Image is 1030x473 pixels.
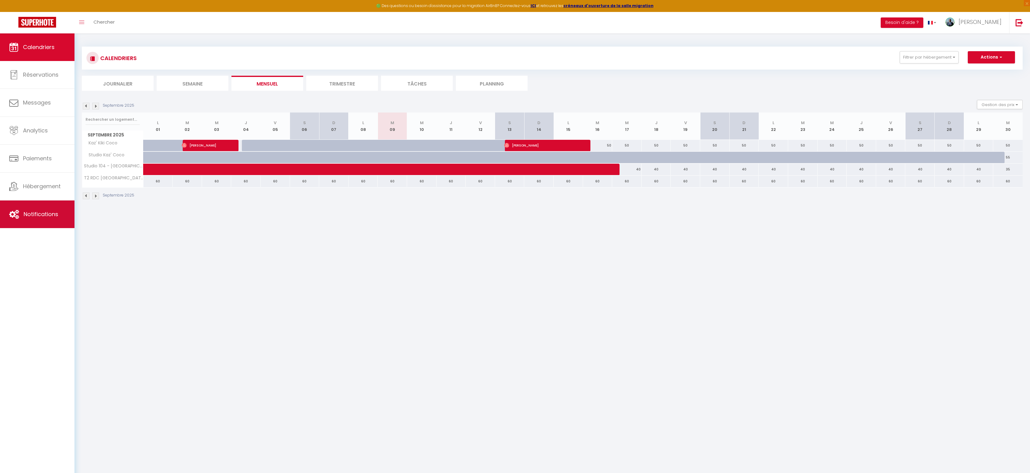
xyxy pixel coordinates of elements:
[23,182,61,190] span: Hébergement
[742,120,746,126] abbr: D
[772,120,774,126] abbr: L
[524,176,554,187] div: 60
[583,140,612,151] div: 50
[788,113,818,140] th: 23
[968,51,1015,63] button: Actions
[391,120,394,126] abbr: M
[349,113,378,140] th: 08
[919,120,921,126] abbr: S
[456,76,528,91] li: Planning
[466,113,495,140] th: 12
[730,113,759,140] th: 21
[945,17,955,27] img: ...
[93,19,115,25] span: Chercher
[700,140,730,151] div: 50
[479,120,482,126] abbr: V
[23,71,59,78] span: Réservations
[466,176,495,187] div: 60
[671,113,700,140] th: 19
[642,140,671,151] div: 50
[319,176,349,187] div: 60
[759,140,788,151] div: 50
[1016,19,1023,26] img: logout
[964,176,994,187] div: 60
[612,140,642,151] div: 50
[935,164,964,175] div: 40
[596,120,599,126] abbr: M
[563,3,654,8] a: créneaux d'ouverture de la salle migration
[900,51,959,63] button: Filtrer par hébergement
[964,164,994,175] div: 40
[700,113,730,140] th: 20
[1006,120,1010,126] abbr: M
[274,120,277,126] abbr: V
[231,76,303,91] li: Mensuel
[993,113,1023,140] th: 30
[381,76,453,91] li: Tâches
[671,164,700,175] div: 40
[245,120,247,126] abbr: J
[959,18,1001,26] span: [PERSON_NAME]
[202,113,231,140] th: 03
[948,120,951,126] abbr: D
[23,43,55,51] span: Calendriers
[261,176,290,187] div: 60
[905,164,935,175] div: 40
[261,113,290,140] th: 05
[319,113,349,140] th: 07
[612,176,642,187] div: 60
[231,176,261,187] div: 60
[83,176,144,180] span: T2 RDC [GEOGRAPHIC_DATA]
[231,113,261,140] th: 04
[889,120,892,126] abbr: V
[504,139,573,151] span: [PERSON_NAME]
[993,164,1023,175] div: 35
[531,3,536,8] a: ICI
[103,193,134,198] p: Septembre 2025
[671,176,700,187] div: 60
[290,113,319,140] th: 06
[759,164,788,175] div: 40
[407,113,437,140] th: 10
[964,140,994,151] div: 50
[303,120,306,126] abbr: S
[993,140,1023,151] div: 50
[964,113,994,140] th: 29
[554,176,583,187] div: 60
[378,176,407,187] div: 60
[788,140,818,151] div: 50
[290,176,319,187] div: 60
[567,120,569,126] abbr: L
[86,114,140,125] input: Rechercher un logement...
[173,113,202,140] th: 02
[437,176,466,187] div: 60
[82,76,154,91] li: Journalier
[642,113,671,140] th: 18
[818,140,847,151] div: 50
[847,176,876,187] div: 60
[143,176,173,187] div: 60
[378,113,407,140] th: 09
[759,176,788,187] div: 60
[935,113,964,140] th: 28
[730,140,759,151] div: 50
[713,120,716,126] abbr: S
[671,140,700,151] div: 50
[612,113,642,140] th: 17
[437,113,466,140] th: 11
[185,120,189,126] abbr: M
[5,2,23,21] button: Ouvrir le widget de chat LiveChat
[700,164,730,175] div: 40
[83,152,126,158] span: Studio Kaz' Coco
[881,17,923,28] button: Besoin d'aide ?
[332,120,335,126] abbr: D
[905,113,935,140] th: 27
[349,176,378,187] div: 60
[905,140,935,151] div: 50
[99,51,137,65] h3: CALENDRIERS
[23,127,48,134] span: Analytics
[23,99,51,106] span: Messages
[935,140,964,151] div: 50
[362,120,364,126] abbr: L
[612,164,642,175] div: 40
